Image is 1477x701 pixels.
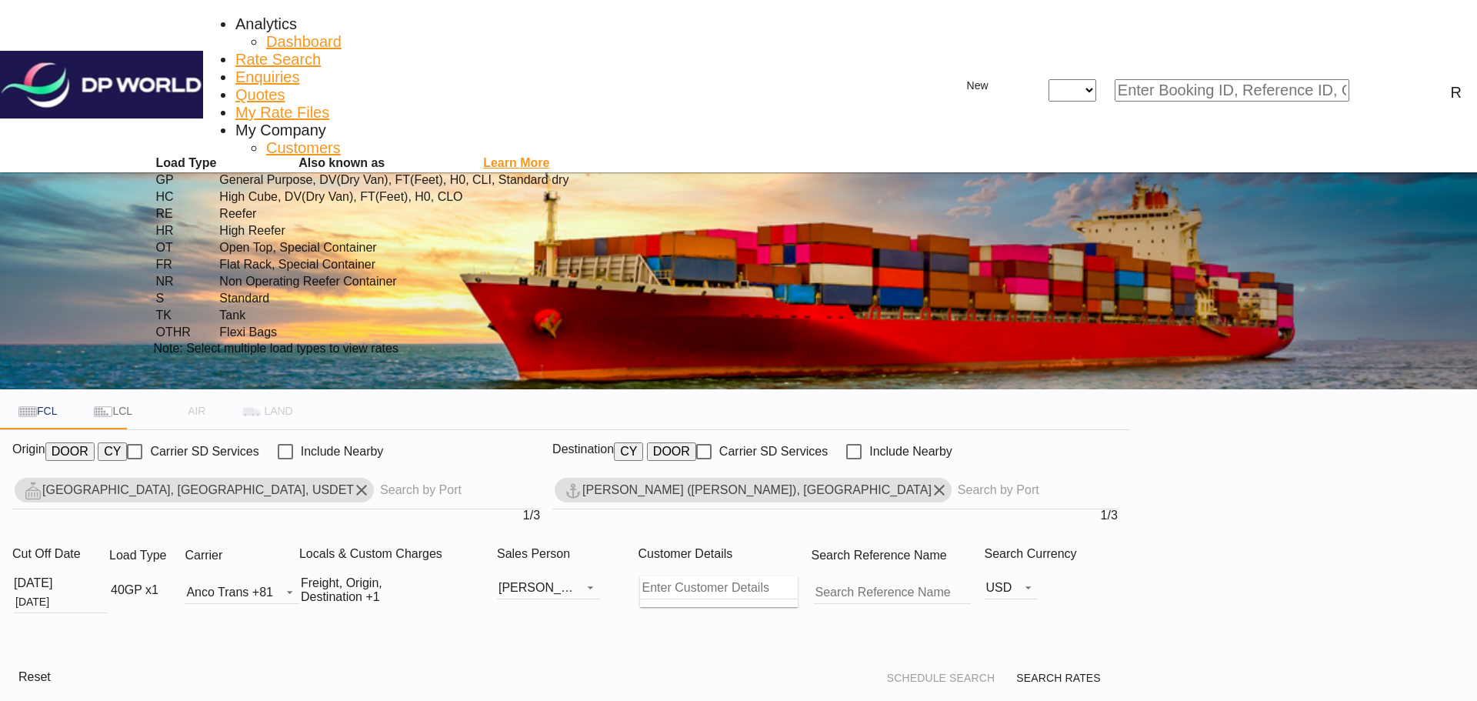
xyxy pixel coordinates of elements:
[155,240,218,255] td: OT
[155,291,218,306] td: S
[218,308,569,323] td: Tank
[218,325,569,340] td: Flexi Bags
[155,308,218,323] td: TK
[218,206,569,222] td: Reefer
[155,274,218,289] td: NR
[218,223,569,239] td: High Reefer
[155,325,218,340] td: OTHR
[218,274,569,289] td: Non Operating Reefer Container
[155,206,218,222] td: RE
[155,155,218,171] th: Load Type
[154,342,572,356] div: Note: Select multiple load types to view rates
[218,291,569,306] td: Standard
[218,240,569,255] td: Open Top, Special Container
[218,257,569,272] td: Flat Rack, Special Container
[218,172,569,188] td: General Purpose, DV(Dry Van), FT(Feet), H0, CLI, Standard dry
[155,257,218,272] td: FR
[218,189,569,205] td: High Cube, DV(Dry Van), FT(Feet), H0, CLO
[155,172,218,188] td: GP
[155,189,218,205] td: HC
[155,223,218,239] td: HR
[464,156,568,170] a: Learn More
[219,156,464,170] div: Also known as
